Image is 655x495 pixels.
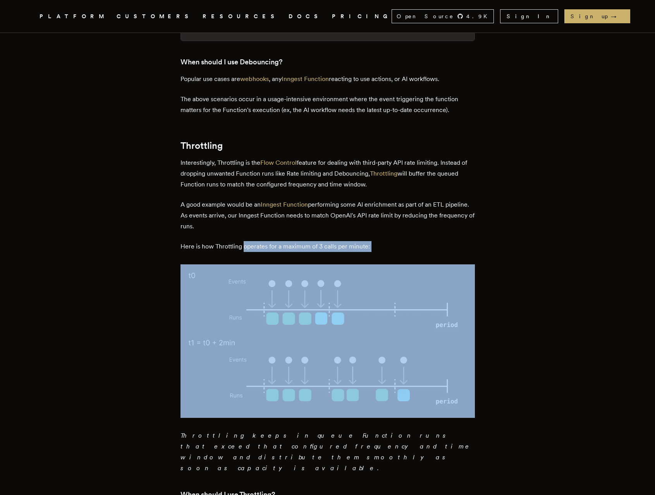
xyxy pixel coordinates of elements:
a: Inngest Function [282,75,329,83]
a: Inngest Function [261,201,308,208]
span: → [611,12,624,20]
a: DOCS [289,12,323,21]
a: Sign up [564,9,630,23]
p: A good example would be an performing some AI enrichment as part of an ETL pipeline. As events ar... [181,199,475,232]
button: RESOURCES [203,12,279,21]
p: Here is how Throttling operates for a maximum of 3 calls per minute: [181,241,475,252]
p: The above scenarios occur in a usage-intensive environment where the event triggering the functio... [181,94,475,116]
button: PLATFORM [40,12,107,21]
em: Throttling keeps in queue Function runs that exceed that configured frequency and time window and... [181,432,473,472]
img: Throttling does not prevent Function Runs but distribute them in time. Any events arriving outsid... [181,264,475,418]
a: PRICING [332,12,392,21]
span: Open Source [397,12,454,20]
p: Interestingly, Throttling is the feature for dealing with third-party API rate limiting. Instead ... [181,157,475,190]
a: Throttling [370,170,397,177]
a: Sign In [500,9,558,23]
a: CUSTOMERS [117,12,193,21]
a: webhooks [240,75,269,83]
h2: Throttling [181,140,475,151]
a: Flow Control [260,159,297,166]
span: 4.9 K [466,12,492,20]
h3: When should I use Debouncing? [181,57,475,67]
p: Popular use cases are , any reacting to use actions, or AI workflows. [181,74,475,85]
